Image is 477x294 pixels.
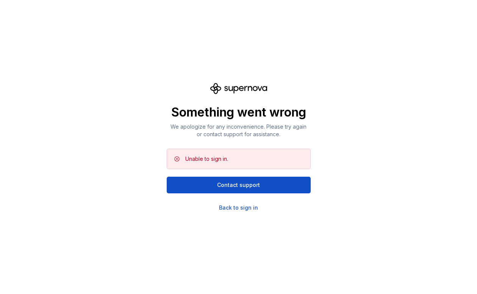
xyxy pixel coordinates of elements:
[185,155,228,163] div: Unable to sign in.
[167,177,311,193] button: Contact support
[219,204,258,212] a: Back to sign in
[167,123,311,138] p: We apologize for any inconvenience. Please try again or contact support for assistance.
[167,105,311,120] p: Something went wrong
[217,181,260,189] span: Contact support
